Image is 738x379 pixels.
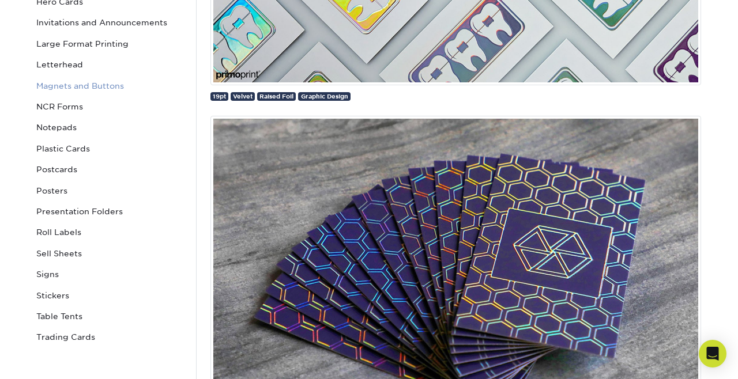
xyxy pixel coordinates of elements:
a: 19pt [210,92,228,101]
span: Raised Foil [259,93,293,100]
a: Table Tents [32,306,187,327]
a: Postcards [32,159,187,180]
a: Stickers [32,285,187,306]
a: Velvet [231,92,255,101]
a: Graphic Design [298,92,350,101]
a: Invitations and Announcements [32,12,187,33]
a: Posters [32,180,187,201]
a: Presentation Folders [32,201,187,222]
a: Raised Foil [257,92,296,101]
a: Roll Labels [32,222,187,242]
a: Trading Cards [32,327,187,347]
a: Sell Sheets [32,243,187,264]
iframe: Google Customer Reviews [3,344,98,375]
a: Plastic Cards [32,138,187,159]
a: Magnets and Buttons [32,75,187,96]
a: Letterhead [32,54,187,75]
a: Large Format Printing [32,33,187,54]
span: Velvet [233,93,253,100]
div: Open Intercom Messenger [699,340,726,367]
a: NCR Forms [32,96,187,117]
span: Graphic Design [301,93,348,100]
span: 19pt [213,93,226,100]
a: Signs [32,264,187,285]
a: Notepads [32,117,187,138]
